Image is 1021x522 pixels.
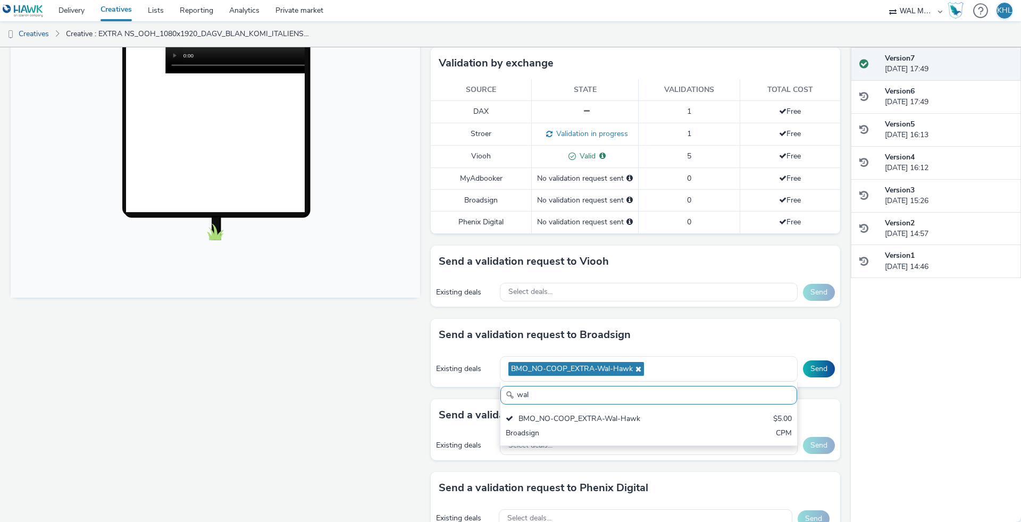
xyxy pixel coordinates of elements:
[431,212,532,233] td: Phenix Digital
[885,152,915,162] strong: Version 4
[436,364,495,374] div: Existing deals
[687,151,691,161] span: 5
[776,428,792,440] div: CPM
[626,217,633,228] div: Please select a deal below and click on Send to send a validation request to Phenix Digital.
[506,428,694,440] div: Broadsign
[885,53,1012,75] div: [DATE] 17:49
[532,79,639,101] th: State
[431,79,532,101] th: Source
[576,151,596,161] span: Valid
[885,86,1012,108] div: [DATE] 17:49
[740,79,840,101] th: Total cost
[779,106,801,116] span: Free
[687,195,691,205] span: 0
[506,414,694,426] div: BMO_NO-COOP_EXTRA-Wal-Hawk
[885,185,915,195] strong: Version 3
[5,29,16,40] img: dooh
[537,195,633,206] div: No validation request sent
[779,217,801,227] span: Free
[431,101,532,123] td: DAX
[439,327,631,343] h3: Send a validation request to Broadsign
[626,195,633,206] div: Please select a deal below and click on Send to send a validation request to Broadsign.
[948,2,964,19] img: Hawk Academy
[885,53,915,63] strong: Version 7
[687,173,691,183] span: 0
[779,173,801,183] span: Free
[885,119,1012,141] div: [DATE] 16:13
[639,79,740,101] th: Validations
[948,2,968,19] a: Hawk Academy
[885,218,915,228] strong: Version 2
[997,3,1012,19] div: KHL
[803,437,835,454] button: Send
[537,217,633,228] div: No validation request sent
[439,55,554,71] h3: Validation by exchange
[511,365,633,374] span: BMO_NO-COOP_EXTRA-Wal-Hawk
[885,152,1012,174] div: [DATE] 16:12
[431,123,532,145] td: Stroer
[885,185,1012,207] div: [DATE] 15:26
[626,173,633,184] div: Please select a deal below and click on Send to send a validation request to MyAdbooker.
[439,407,644,423] h3: Send a validation request to MyAdbooker
[439,254,609,270] h3: Send a validation request to Viooh
[537,173,633,184] div: No validation request sent
[885,86,915,96] strong: Version 6
[508,441,553,450] span: Select deals...
[61,21,316,47] a: Creative : EXTRA NS_OOH_1080x1920_DAGV_BLAN_KOMI_ITALIENSK 2_36_38_2025
[803,360,835,377] button: Send
[773,414,792,426] div: $5.00
[885,218,1012,240] div: [DATE] 14:57
[431,145,532,167] td: Viooh
[885,250,915,260] strong: Version 1
[508,288,553,297] span: Select deals...
[3,4,44,18] img: undefined Logo
[687,217,691,227] span: 0
[687,106,691,116] span: 1
[500,386,797,405] input: Search......
[439,480,648,496] h3: Send a validation request to Phenix Digital
[779,195,801,205] span: Free
[779,151,801,161] span: Free
[431,167,532,189] td: MyAdbooker
[687,129,691,139] span: 1
[436,440,495,451] div: Existing deals
[553,129,628,139] span: Validation in progress
[803,284,835,301] button: Send
[885,119,915,129] strong: Version 5
[885,250,1012,272] div: [DATE] 14:46
[779,129,801,139] span: Free
[431,189,532,211] td: Broadsign
[436,287,495,298] div: Existing deals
